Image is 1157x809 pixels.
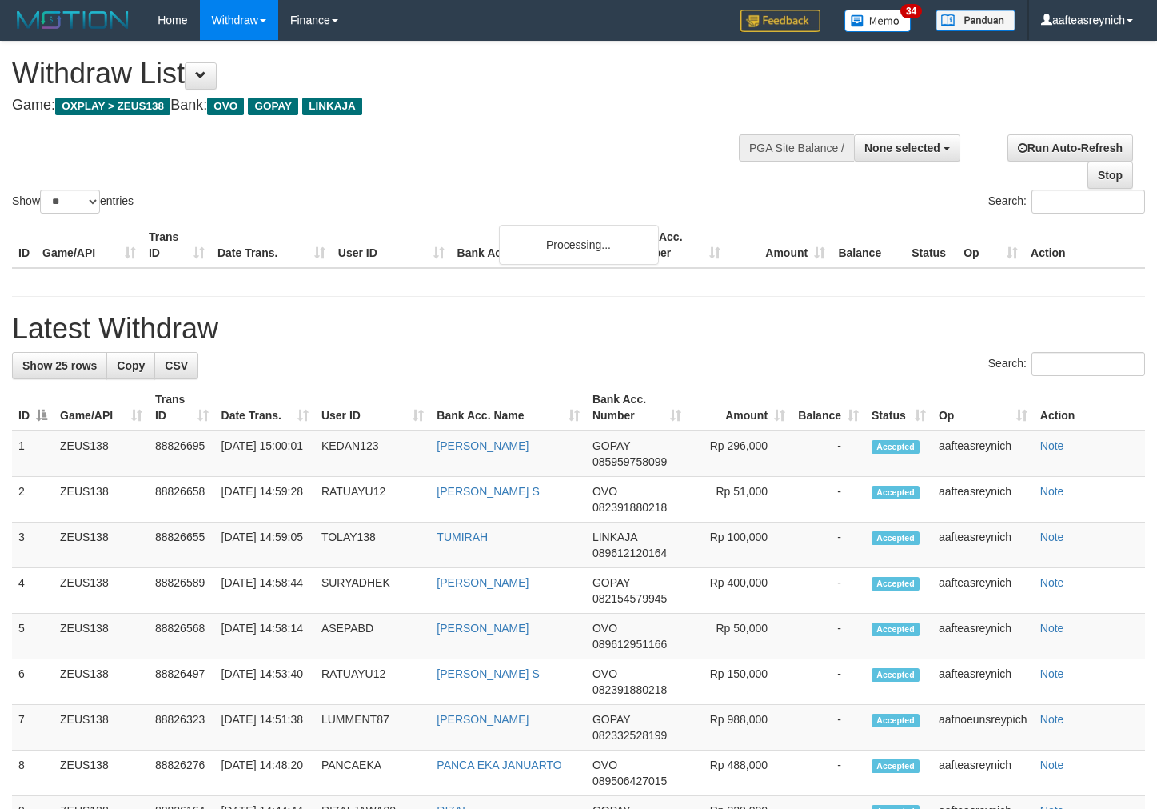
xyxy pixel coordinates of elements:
th: Game/API: activate to sort column ascending [54,385,149,431]
td: - [792,705,865,751]
a: Stop [1087,162,1133,189]
td: 88826589 [149,568,215,614]
span: Accepted [872,714,920,727]
th: Balance [832,222,905,268]
span: Accepted [872,486,920,499]
td: 7 [12,705,54,751]
td: RATUAYU12 [315,477,430,523]
span: OXPLAY > ZEUS138 [55,98,170,115]
span: Accepted [872,623,920,636]
a: Note [1040,667,1064,680]
td: LUMMENT87 [315,705,430,751]
th: User ID [332,222,451,268]
span: Accepted [872,577,920,591]
a: Note [1040,439,1064,452]
td: 88826655 [149,523,215,568]
button: None selected [854,134,960,162]
div: Processing... [499,225,659,265]
h1: Latest Withdraw [12,313,1145,345]
td: TOLAY138 [315,523,430,568]
td: [DATE] 14:48:20 [215,751,315,796]
span: Copy 082154579945 to clipboard [592,592,667,605]
th: Action [1024,222,1145,268]
td: Rp 400,000 [688,568,792,614]
h1: Withdraw List [12,58,756,90]
td: [DATE] 14:58:14 [215,614,315,659]
a: [PERSON_NAME] [437,713,529,726]
td: ZEUS138 [54,568,149,614]
span: GOPAY [592,439,630,452]
td: aafteasreynich [932,659,1034,705]
span: LINKAJA [592,531,637,543]
td: 88826497 [149,659,215,705]
td: RATUAYU12 [315,659,430,705]
td: 8 [12,751,54,796]
td: Rp 488,000 [688,751,792,796]
span: Copy 082391880218 to clipboard [592,501,667,514]
a: [PERSON_NAME] S [437,667,539,680]
th: Amount: activate to sort column ascending [688,385,792,431]
select: Showentries [40,190,100,214]
span: None selected [864,142,940,154]
td: Rp 988,000 [688,705,792,751]
td: ZEUS138 [54,751,149,796]
th: Op [957,222,1024,268]
td: SURYADHEK [315,568,430,614]
a: [PERSON_NAME] [437,439,529,452]
td: PANCAEKA [315,751,430,796]
td: [DATE] 14:59:05 [215,523,315,568]
th: Status: activate to sort column ascending [865,385,932,431]
a: Show 25 rows [12,352,107,379]
td: 88826276 [149,751,215,796]
a: Note [1040,576,1064,589]
td: Rp 296,000 [688,431,792,477]
td: - [792,614,865,659]
span: LINKAJA [302,98,362,115]
a: Note [1040,622,1064,635]
a: Copy [106,352,155,379]
a: TUMIRAH [437,531,488,543]
td: Rp 100,000 [688,523,792,568]
a: [PERSON_NAME] [437,622,529,635]
label: Show entries [12,190,134,214]
span: Copy [117,359,145,372]
td: - [792,431,865,477]
td: 2 [12,477,54,523]
td: aafteasreynich [932,523,1034,568]
td: aafnoeunsreypich [932,705,1034,751]
td: - [792,477,865,523]
th: Status [905,222,957,268]
th: ID [12,222,36,268]
th: Trans ID [142,222,211,268]
td: 1 [12,431,54,477]
a: Note [1040,531,1064,543]
span: Copy 085959758099 to clipboard [592,455,667,468]
td: ZEUS138 [54,659,149,705]
td: 88826323 [149,705,215,751]
td: 3 [12,523,54,568]
th: Game/API [36,222,142,268]
span: Show 25 rows [22,359,97,372]
span: Copy 089612951166 to clipboard [592,638,667,651]
td: [DATE] 14:53:40 [215,659,315,705]
td: - [792,523,865,568]
span: Copy 089506427015 to clipboard [592,775,667,787]
th: Balance: activate to sort column ascending [792,385,865,431]
span: GOPAY [592,713,630,726]
span: OVO [592,622,617,635]
td: KEDAN123 [315,431,430,477]
th: ID: activate to sort column descending [12,385,54,431]
a: Note [1040,485,1064,498]
a: PANCA EKA JANUARTO [437,759,561,771]
td: aafteasreynich [932,614,1034,659]
a: [PERSON_NAME] S [437,485,539,498]
td: ZEUS138 [54,523,149,568]
a: CSV [154,352,198,379]
td: ZEUS138 [54,614,149,659]
td: ZEUS138 [54,477,149,523]
td: aafteasreynich [932,431,1034,477]
img: panduan.png [936,10,1015,31]
td: aafteasreynich [932,751,1034,796]
th: Date Trans.: activate to sort column ascending [215,385,315,431]
img: Feedback.jpg [740,10,820,32]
